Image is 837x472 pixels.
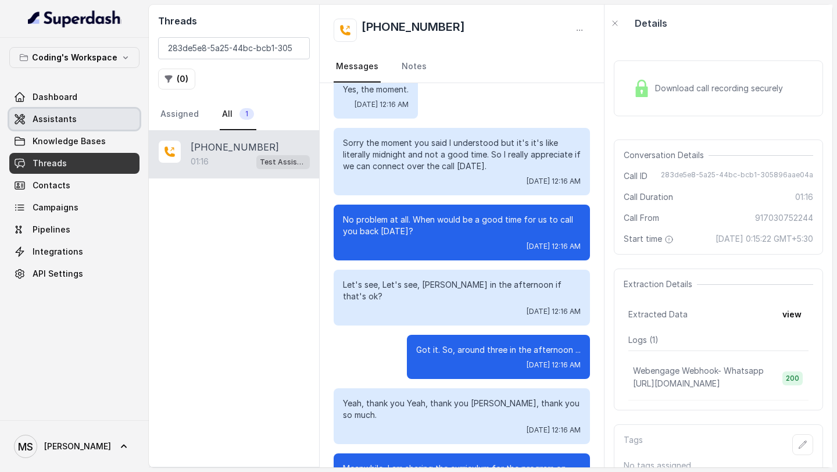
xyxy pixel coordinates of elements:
[220,99,256,130] a: All1
[334,51,381,83] a: Messages
[33,158,67,169] span: Threads
[33,224,70,235] span: Pipelines
[343,398,581,421] p: Yeah, thank you Yeah, thank you [PERSON_NAME], thank you so much.
[633,80,650,97] img: Lock Icon
[362,19,465,42] h2: [PHONE_NUMBER]
[9,219,139,240] a: Pipelines
[9,153,139,174] a: Threads
[661,170,813,182] span: 283de5e8-5a25-44bc-bcb1-305896aae04a
[9,263,139,284] a: API Settings
[158,99,201,130] a: Assigned
[343,137,581,172] p: Sorry the moment you said I understood but it's it's like literally midnight and not a good time....
[755,212,813,224] span: 917030752244
[9,87,139,108] a: Dashboard
[158,14,310,28] h2: Threads
[655,83,788,94] span: Download call recording securely
[9,430,139,463] a: [PERSON_NAME]
[775,304,809,325] button: view
[33,113,77,125] span: Assistants
[334,51,590,83] nav: Tabs
[343,279,581,302] p: Let's see, Let's see, [PERSON_NAME] in the afternoon if that's ok?
[18,441,33,453] text: MS
[44,441,111,452] span: [PERSON_NAME]
[33,180,70,191] span: Contacts
[527,177,581,186] span: [DATE] 12:16 AM
[527,360,581,370] span: [DATE] 12:16 AM
[9,241,139,262] a: Integrations
[633,378,720,388] span: [URL][DOMAIN_NAME]
[9,109,139,130] a: Assistants
[33,202,78,213] span: Campaigns
[416,344,581,356] p: Got it. So, around three in the afternoon ...
[33,268,83,280] span: API Settings
[355,100,409,109] span: [DATE] 12:16 AM
[624,149,709,161] span: Conversation Details
[158,37,310,59] input: Search by Call ID or Phone Number
[624,212,659,224] span: Call From
[628,309,688,320] span: Extracted Data
[527,425,581,435] span: [DATE] 12:16 AM
[527,307,581,316] span: [DATE] 12:16 AM
[633,365,764,377] p: Webengage Webhook- Whatsapp
[624,460,813,471] p: No tags assigned
[191,156,209,167] p: 01:16
[635,16,667,30] p: Details
[28,9,121,28] img: light.svg
[33,246,83,258] span: Integrations
[716,233,813,245] span: [DATE] 0:15:22 GMT+5:30
[33,91,77,103] span: Dashboard
[191,140,279,154] p: [PHONE_NUMBER]
[399,51,429,83] a: Notes
[33,135,106,147] span: Knowledge Bases
[32,51,117,65] p: Coding's Workspace
[260,156,306,168] p: Test Assistant-3
[158,99,310,130] nav: Tabs
[9,175,139,196] a: Contacts
[9,197,139,218] a: Campaigns
[624,191,673,203] span: Call Duration
[343,214,581,237] p: No problem at all. When would be a good time for us to call you back [DATE]?
[624,170,648,182] span: Call ID
[624,434,643,455] p: Tags
[9,131,139,152] a: Knowledge Bases
[624,278,697,290] span: Extraction Details
[158,69,195,90] button: (0)
[782,371,803,385] span: 200
[795,191,813,203] span: 01:16
[239,108,254,120] span: 1
[628,334,809,346] p: Logs ( 1 )
[527,242,581,251] span: [DATE] 12:16 AM
[343,84,409,95] p: Yes, the moment.
[9,47,139,68] button: Coding's Workspace
[624,233,676,245] span: Start time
